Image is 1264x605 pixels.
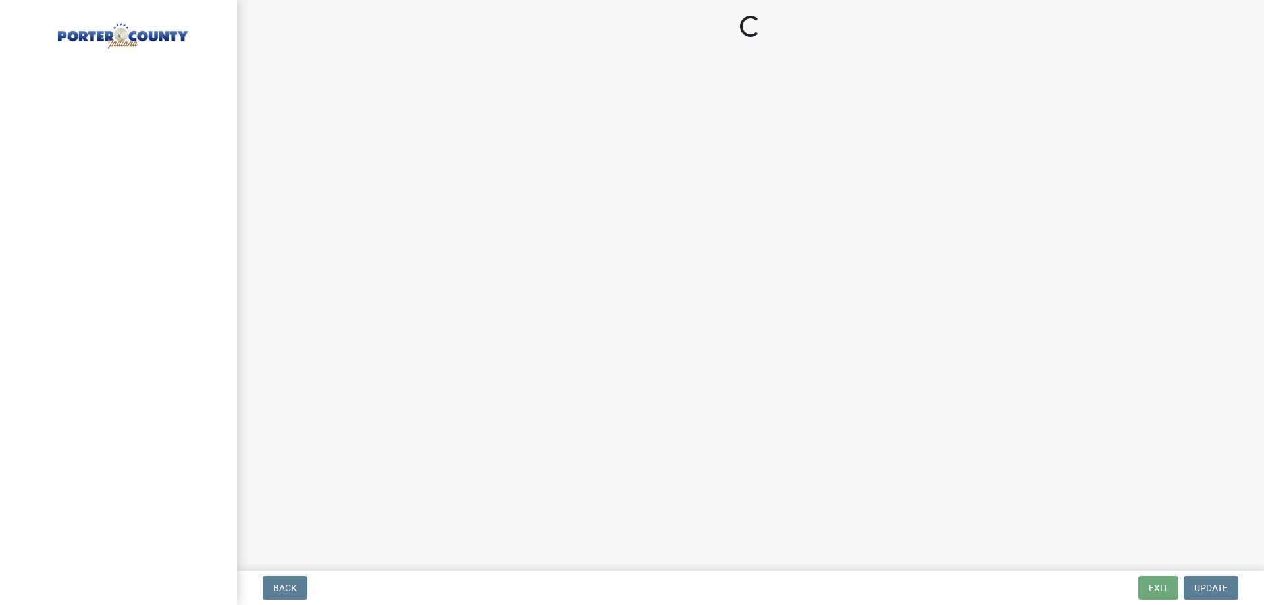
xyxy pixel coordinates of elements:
img: Porter County, Indiana [26,14,216,51]
span: Back [273,583,297,593]
button: Back [263,576,307,600]
span: Update [1194,583,1228,593]
button: Exit [1138,576,1178,600]
button: Update [1184,576,1238,600]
